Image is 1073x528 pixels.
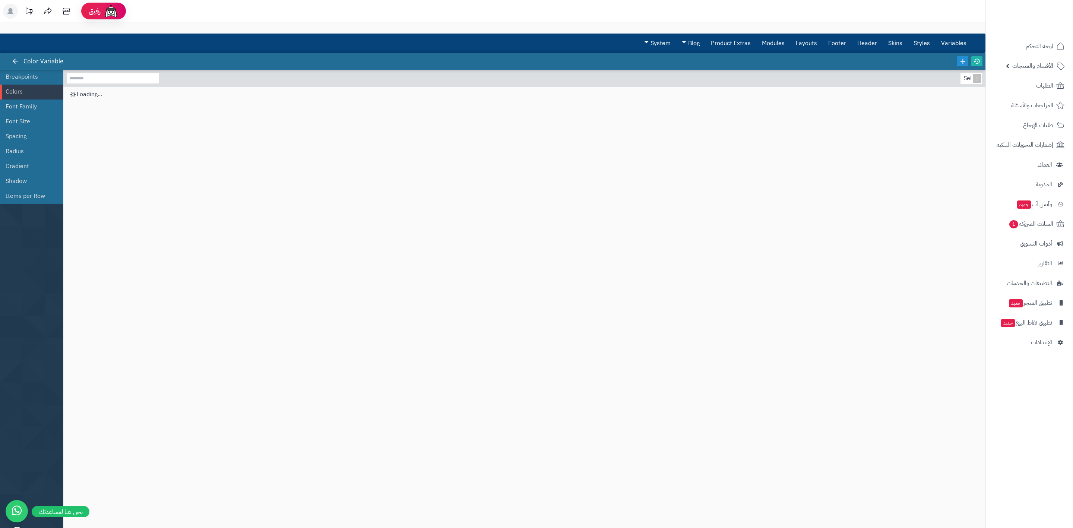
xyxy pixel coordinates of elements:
span: وآتس آب [1016,199,1052,209]
a: المدونة [990,176,1069,193]
a: تحديثات المنصة [20,4,38,20]
a: لوحة التحكم [990,37,1069,55]
a: Colors [6,84,52,99]
a: العملاء [990,156,1069,174]
a: Spacing [6,129,52,144]
a: تطبيق المتجرجديد [990,294,1069,312]
a: تطبيق نقاط البيعجديد [990,314,1069,332]
a: Footer [823,34,852,53]
a: الطلبات [990,77,1069,95]
a: إشعارات التحويلات البنكية [990,136,1069,154]
a: Modules [756,34,790,53]
span: جديد [1001,319,1015,327]
span: السلات المتروكة [1009,219,1053,229]
div: Select... [960,73,981,84]
a: Items per Row [6,189,52,203]
span: طلبات الإرجاع [1023,120,1053,130]
span: تطبيق المتجر [1008,298,1052,308]
span: الطلبات [1036,80,1053,91]
span: جديد [1009,299,1023,307]
span: المدونة [1036,179,1052,190]
span: إشعارات التحويلات البنكية [997,140,1053,150]
span: الأقسام والمنتجات [1012,61,1053,71]
span: العملاء [1038,159,1052,170]
a: Blog [676,34,705,53]
a: Font Family [6,99,52,114]
a: Breakpoints [6,69,52,84]
a: وآتس آبجديد [990,195,1069,213]
a: Skins [883,34,908,53]
a: Product Extras [705,34,756,53]
a: Layouts [790,34,823,53]
span: التقارير [1038,258,1052,269]
span: الإعدادات [1031,337,1052,348]
div: Color Variable [13,53,71,70]
a: السلات المتروكة1 [990,215,1069,233]
span: رفيق [89,7,101,16]
a: التقارير [990,254,1069,272]
span: لوحة التحكم [1026,41,1053,51]
a: المراجعات والأسئلة [990,97,1069,114]
a: System [639,34,676,53]
span: المراجعات والأسئلة [1011,100,1053,111]
a: Font Size [6,114,52,129]
span: جديد [1017,200,1031,209]
a: Shadow [6,174,52,189]
a: Variables [936,34,972,53]
a: الإعدادات [990,333,1069,351]
a: طلبات الإرجاع [990,116,1069,134]
a: أدوات التسويق [990,235,1069,253]
span: أدوات التسويق [1020,238,1052,249]
span: 1 [1009,220,1018,228]
span: Loading... [77,90,102,99]
span: التطبيقات والخدمات [1007,278,1052,288]
a: Gradient [6,159,52,174]
a: التطبيقات والخدمات [990,274,1069,292]
a: Header [852,34,883,53]
img: ai-face.png [104,4,118,19]
a: Styles [908,34,936,53]
a: Radius [6,144,52,159]
span: تطبيق نقاط البيع [1000,317,1052,328]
